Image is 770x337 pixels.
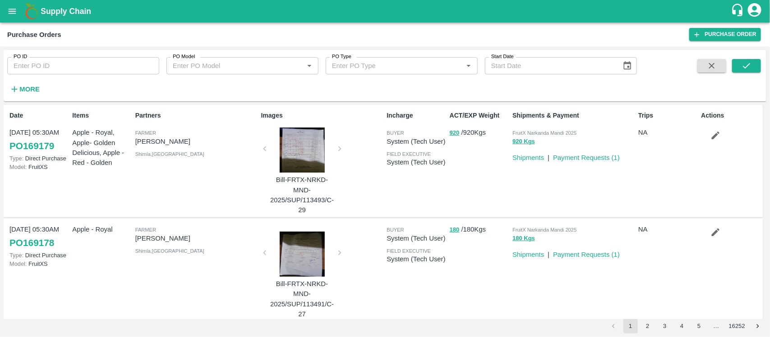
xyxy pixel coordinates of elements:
a: Payment Requests (1) [553,154,620,161]
p: Direct Purchase [9,154,69,163]
label: PO Model [173,53,195,60]
p: [DATE] 05:30AM [9,128,69,137]
input: Enter PO ID [7,57,159,74]
p: / 920 Kgs [450,128,509,138]
span: field executive [387,248,431,254]
p: / 180 Kgs [450,224,509,235]
p: NA [638,128,697,137]
span: buyer [387,227,404,232]
div: … [709,322,724,331]
span: FruitX Narkanda Mandi 2025 [512,227,576,232]
p: [PERSON_NAME] [135,137,258,146]
p: Bill-FRTX-NRKD-MND-2025/SUP/113491/C-27 [268,279,336,319]
span: Farmer [135,130,156,136]
p: FruitXS [9,260,69,268]
button: Open [463,60,475,72]
p: System (Tech User) [387,233,446,243]
p: Direct Purchase [9,251,69,260]
button: Choose date [619,57,636,74]
button: Go to page 3 [658,319,672,333]
p: [DATE] 05:30AM [9,224,69,234]
nav: pagination navigation [605,319,766,333]
button: Go to page 2 [641,319,655,333]
label: PO Type [332,53,351,60]
span: field executive [387,151,431,157]
label: Start Date [491,53,514,60]
a: PO169179 [9,138,54,154]
span: FruitX Narkanda Mandi 2025 [512,130,576,136]
span: Type: [9,155,23,162]
button: 920 Kgs [512,137,535,147]
p: [PERSON_NAME] [135,233,258,243]
p: Partners [135,111,258,120]
input: Start Date [485,57,615,74]
p: Date [9,111,69,120]
button: Go to page 5 [692,319,706,333]
p: NA [638,224,697,234]
button: Go to page 4 [675,319,689,333]
p: System (Tech User) [387,137,446,146]
b: Supply Chain [41,7,91,16]
span: Model: [9,164,27,170]
button: Open [304,60,315,72]
button: page 1 [623,319,638,333]
p: Shipments & Payment [512,111,635,120]
span: Shimla , [GEOGRAPHIC_DATA] [135,151,204,157]
p: Images [261,111,383,120]
p: ACT/EXP Weight [450,111,509,120]
a: Shipments [512,154,544,161]
button: More [7,82,42,97]
p: Items [72,111,131,120]
div: | [544,246,549,260]
p: Trips [638,111,697,120]
a: Payment Requests (1) [553,251,620,258]
div: account of current user [747,2,763,21]
p: Apple - Royal [72,224,131,234]
button: 180 Kgs [512,233,535,244]
p: Apple - Royal, Apple- Golden Delicious, Apple - Red - Golden [72,128,131,168]
button: 920 [450,128,460,138]
span: Model: [9,260,27,267]
strong: More [19,86,40,93]
p: Actions [701,111,761,120]
button: open drawer [2,1,23,22]
span: Shimla , [GEOGRAPHIC_DATA] [135,248,204,254]
button: Go to page 16252 [726,319,748,333]
p: System (Tech User) [387,157,446,167]
p: System (Tech User) [387,254,446,264]
p: FruitXS [9,163,69,171]
p: Bill-FRTX-NRKD-MND-2025/SUP/113493/C-29 [268,175,336,215]
div: Purchase Orders [7,29,61,41]
a: PO169178 [9,235,54,251]
span: Farmer [135,227,156,232]
label: PO ID [14,53,27,60]
div: | [544,149,549,163]
img: logo [23,2,41,20]
a: Supply Chain [41,5,731,18]
span: buyer [387,130,404,136]
div: customer-support [731,3,747,19]
button: Go to next page [751,319,765,333]
input: Enter PO Model [169,60,301,72]
a: Purchase Order [689,28,761,41]
p: Incharge [387,111,446,120]
span: Type: [9,252,23,259]
input: Enter PO Type [328,60,460,72]
button: 180 [450,225,460,235]
a: Shipments [512,251,544,258]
